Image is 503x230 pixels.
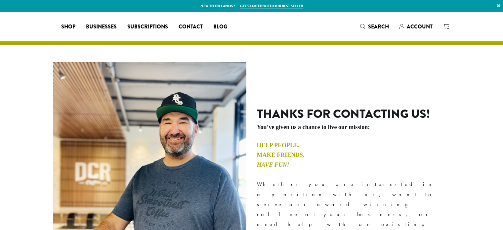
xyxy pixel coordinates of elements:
[368,23,389,30] span: Search
[127,23,168,31] span: Subscriptions
[213,23,227,31] span: Blog
[61,23,75,31] span: Shop
[179,23,203,31] span: Contact
[257,161,289,168] em: Have Fun!
[240,3,303,9] a: Get started with our best seller
[257,152,450,159] h4: Make Friends.
[86,23,117,31] span: Businesses
[257,142,450,149] h4: Help People.
[56,22,81,32] a: Shop
[257,124,450,131] h5: You’ve given us a chance to live our mission:
[257,107,450,121] h2: Thanks for contacting us!
[355,21,394,32] a: Search
[407,23,433,30] span: Account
